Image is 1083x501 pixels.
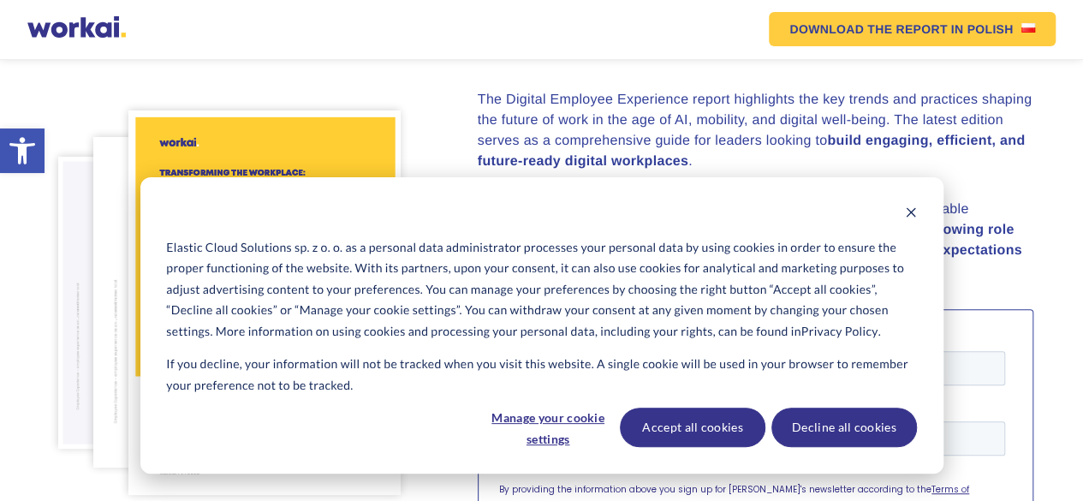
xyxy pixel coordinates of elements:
[257,91,507,125] input: Your last name
[478,90,1033,172] p: The Digital Employee Experience report highlights the key trends and practices shaping the future...
[34,173,95,186] a: Privacy Policy
[58,157,265,449] img: DEX-2024-str-30.png
[128,110,401,495] img: DEX-2024-v2.2.png
[801,321,878,343] a: Privacy Policy
[4,248,15,259] input: email messages*
[905,204,917,225] button: Dismiss cookie banner
[1021,23,1035,33] img: Polish flag
[789,23,947,35] em: DOWNLOAD THE REPORT
[482,408,614,447] button: Manage your cookie settings
[93,137,327,468] img: DEX-2024-str-8.png
[166,354,916,396] p: If you decline, your information will not be tracked when you visit this website. A single cookie...
[257,70,322,87] span: Last name
[140,177,943,474] div: Cookie banner
[769,12,1056,46] a: DOWNLOAD THE REPORTIN POLISHPolish flag
[478,134,1026,169] strong: build engaging, efficient, and future-ready digital workplaces
[166,237,916,343] p: Elastic Cloud Solutions sp. z o. o. as a personal data administrator processes your personal data...
[21,246,97,259] p: email messages
[620,408,765,447] button: Accept all cookies
[771,408,917,447] button: Decline all cookies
